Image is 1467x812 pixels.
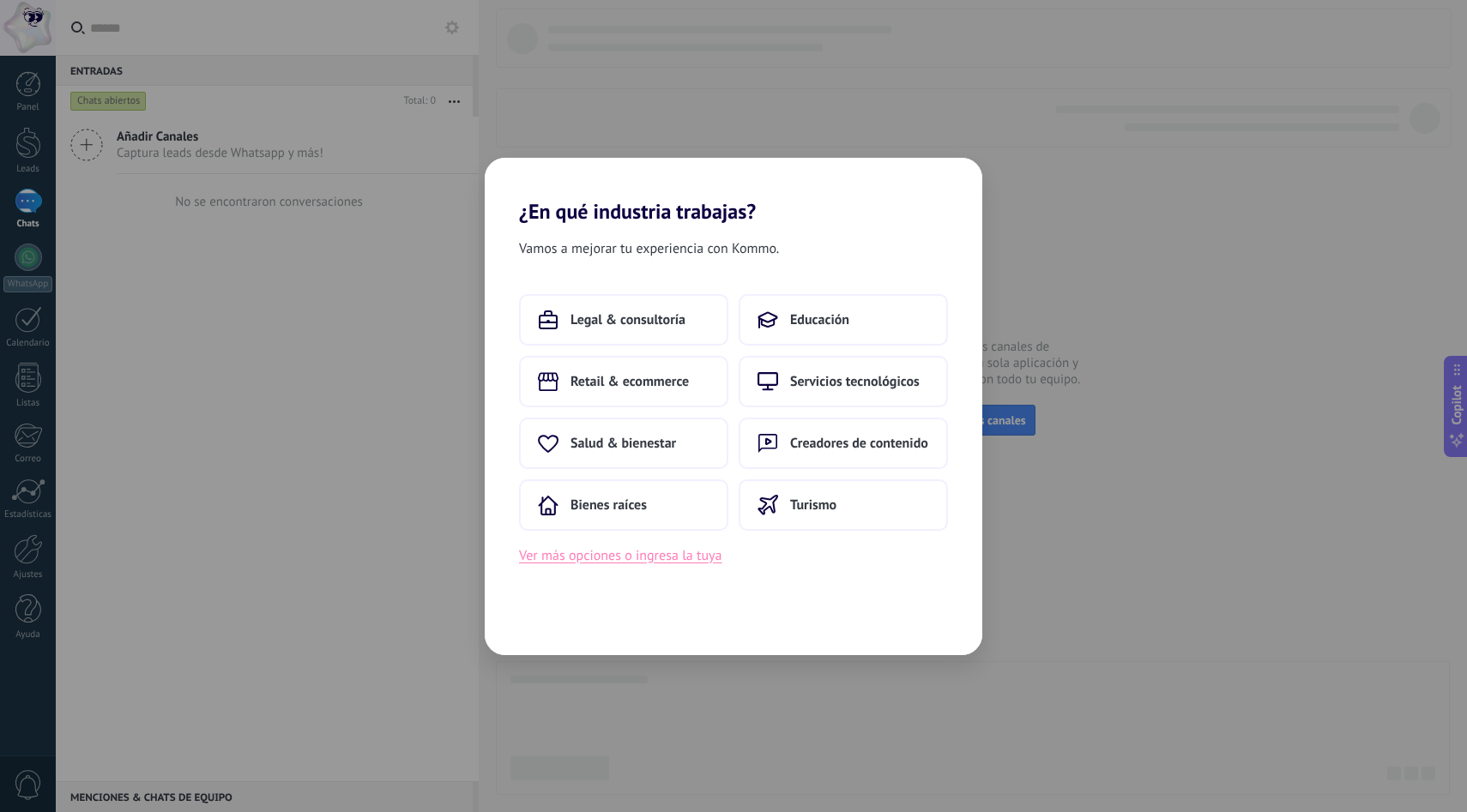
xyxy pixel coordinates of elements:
[739,294,948,346] button: Educación
[519,544,721,567] button: Ver más opciones o ingresa la tuya
[485,158,982,224] h2: ¿En qué industria trabajas?
[570,435,676,452] span: Salud & bienestar
[739,356,948,407] button: Servicios tecnológicos
[519,238,779,260] span: Vamos a mejorar tu experiencia con Kommo.
[790,373,920,390] span: Servicios tecnológicos
[739,479,948,531] button: Turismo
[519,356,728,407] button: Retail & ecommerce
[570,373,689,390] span: Retail & ecommerce
[519,418,728,469] button: Salud & bienestar
[790,311,849,328] span: Educación
[790,435,928,452] span: Creadores de contenido
[519,294,728,346] button: Legal & consultoría
[790,496,836,514] span: Turismo
[570,496,647,514] span: Bienes raíces
[570,311,685,328] span: Legal & consultoría
[739,418,948,469] button: Creadores de contenido
[519,479,728,531] button: Bienes raíces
